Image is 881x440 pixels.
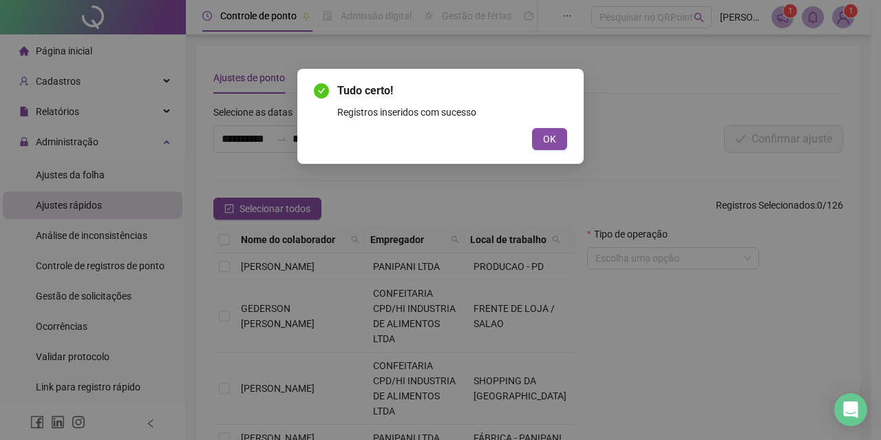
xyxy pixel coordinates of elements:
[543,132,556,147] span: OK
[834,393,867,426] div: Open Intercom Messenger
[532,128,567,150] button: OK
[337,105,567,120] div: Registros inseridos com sucesso
[337,83,567,99] span: Tudo certo!
[314,83,329,98] span: check-circle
